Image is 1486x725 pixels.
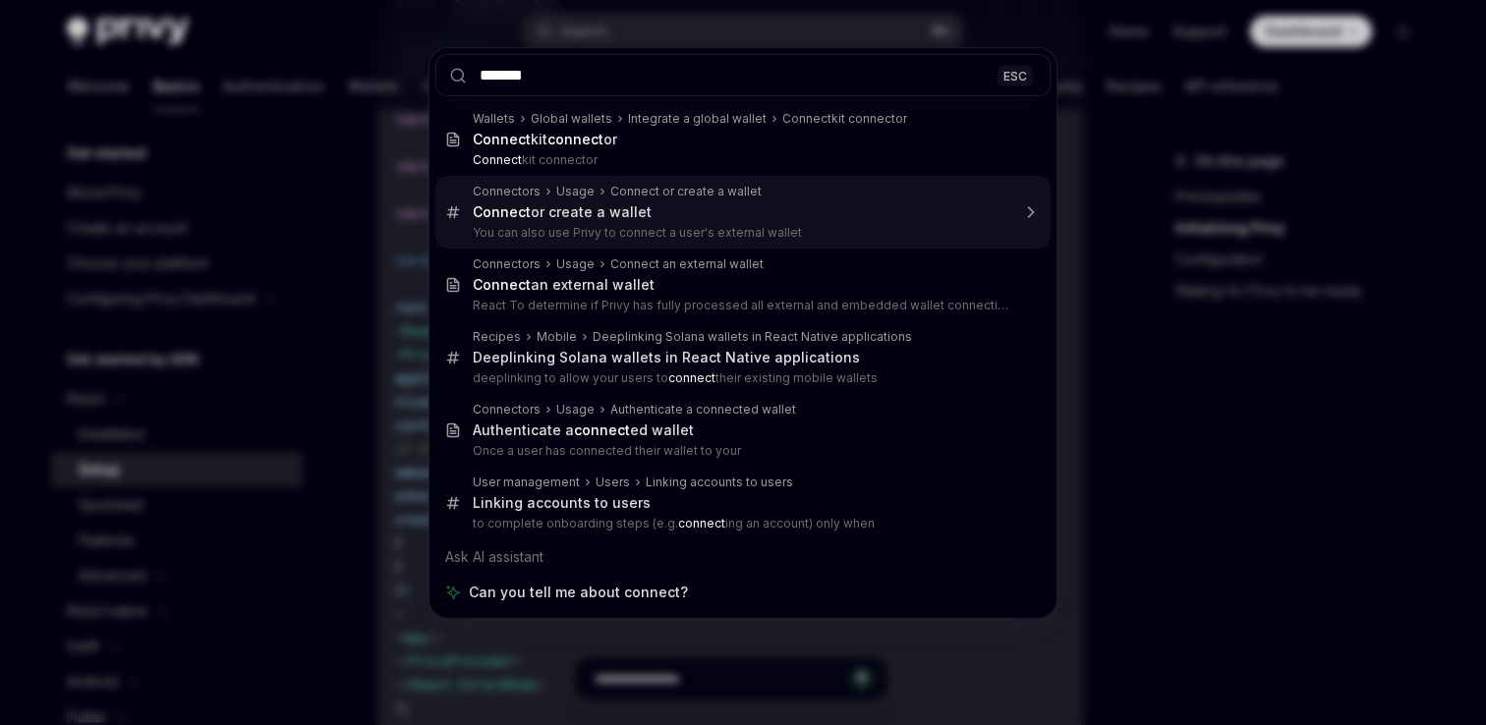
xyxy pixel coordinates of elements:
p: You can also use Privy to connect a user's external wallet [473,225,1009,241]
p: to complete onboarding steps (e.g. ing an account) only when [473,516,1009,531]
div: an external wallet [473,276,655,294]
div: Deeplinking Solana wallets in React Native applications [593,329,912,345]
div: Connect or create a wallet [610,184,762,199]
div: Usage [556,184,595,199]
div: Connectors [473,184,541,199]
b: Connect [473,276,531,293]
div: Global wallets [531,111,612,127]
div: User management [473,474,580,490]
span: Can you tell me about connect? [469,583,688,602]
div: Users [596,474,630,490]
div: Integrate a global wallet [628,111,767,127]
div: ESC [998,65,1033,85]
div: Wallets [473,111,515,127]
p: kit connector [473,152,1009,168]
div: Connectkit connector [782,111,907,127]
b: connect [547,131,603,147]
div: or create a wallet [473,203,652,221]
div: Recipes [473,329,521,345]
div: Linking accounts to users [473,494,651,512]
div: Usage [556,256,595,272]
b: Connect [473,203,531,220]
b: Connect [473,152,522,167]
div: Authenticate a ed wallet [473,421,694,439]
b: connect [574,421,630,438]
b: connect [668,370,715,385]
div: Connect an external wallet [610,256,764,272]
div: Deeplinking Solana wallets in React Native applications [473,349,860,366]
div: Linking accounts to users [646,474,793,490]
div: Mobile [537,329,577,345]
div: Connectors [473,256,541,272]
div: kit or [473,131,617,148]
div: Connectors [473,402,541,418]
div: Ask AI assistant [435,539,1051,575]
p: deeplinking to allow your users to their existing mobile wallets [473,370,1009,386]
b: connect [678,516,725,530]
p: React To determine if Privy has fully processed all external and embedded wallet connections, use t [473,298,1009,313]
div: Usage [556,402,595,418]
div: Authenticate a connected wallet [610,402,796,418]
b: Connect [473,131,531,147]
p: Once a user has connected their wallet to your [473,443,1009,459]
